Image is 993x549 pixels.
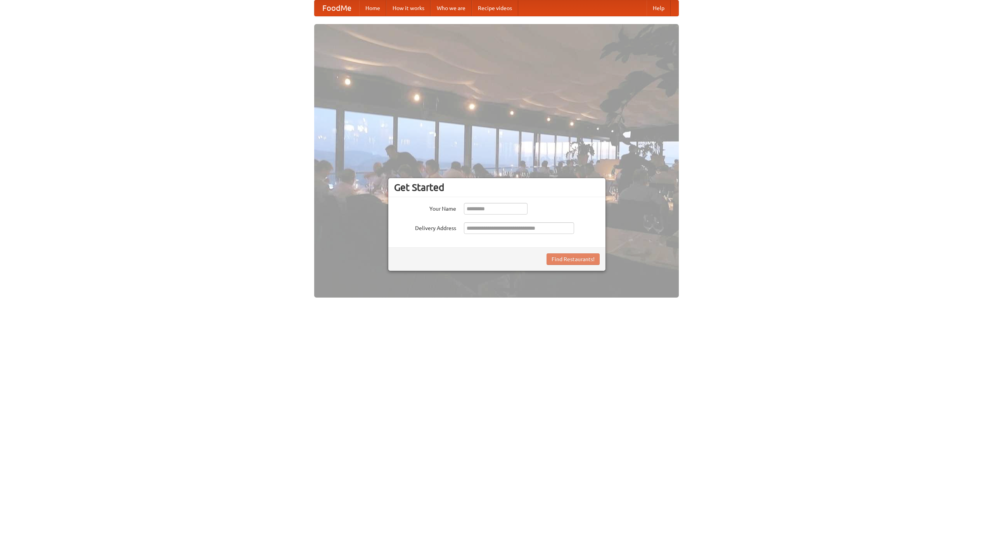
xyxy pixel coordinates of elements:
a: Help [647,0,671,16]
a: How it works [386,0,431,16]
a: Who we are [431,0,472,16]
label: Delivery Address [394,222,456,232]
label: Your Name [394,203,456,213]
button: Find Restaurants! [547,253,600,265]
a: Recipe videos [472,0,518,16]
a: Home [359,0,386,16]
a: FoodMe [315,0,359,16]
h3: Get Started [394,182,600,193]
